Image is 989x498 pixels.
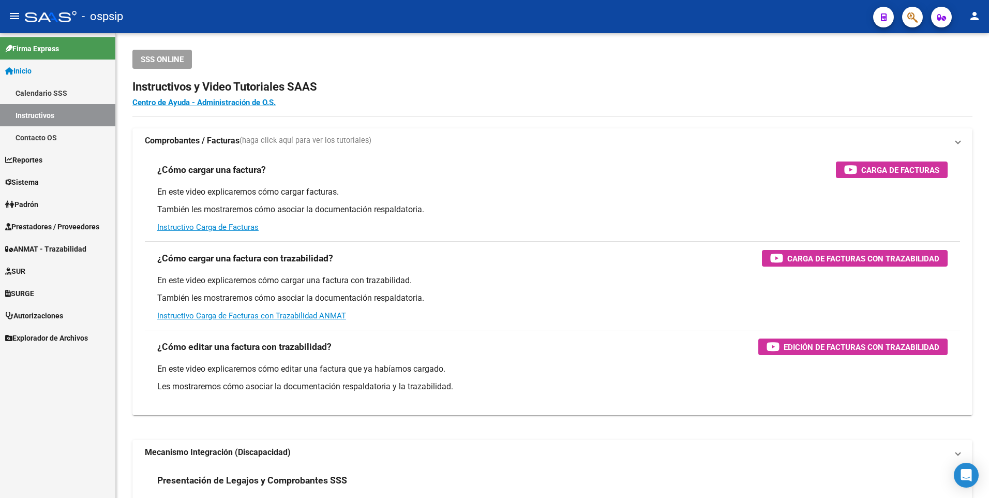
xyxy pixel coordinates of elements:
span: Sistema [5,177,39,188]
h3: ¿Cómo cargar una factura con trazabilidad? [157,251,333,266]
div: Open Intercom Messenger [954,463,979,488]
button: Carga de Facturas con Trazabilidad [762,250,948,267]
h3: Presentación de Legajos y Comprobantes SSS [157,473,347,488]
span: SUR [5,266,25,277]
mat-icon: person [968,10,981,22]
span: SURGE [5,288,34,299]
span: Prestadores / Proveedores [5,221,99,232]
strong: Comprobantes / Facturas [145,135,239,147]
span: ANMAT - Trazabilidad [5,243,86,255]
span: Explorador de Archivos [5,332,88,344]
h3: ¿Cómo editar una factura con trazabilidad? [157,340,332,354]
p: En este video explicaremos cómo cargar una factura con trazabilidad. [157,275,948,286]
p: En este video explicaremos cómo editar una factura que ya habíamos cargado. [157,363,948,375]
span: Inicio [5,65,32,77]
mat-expansion-panel-header: Mecanismo Integración (Discapacidad) [132,440,972,465]
a: Instructivo Carga de Facturas con Trazabilidad ANMAT [157,311,346,320]
button: Edición de Facturas con Trazabilidad [758,339,948,355]
span: (haga click aquí para ver los tutoriales) [239,135,371,147]
button: Carga de Facturas [836,162,948,178]
mat-icon: menu [8,10,21,22]
h3: ¿Cómo cargar una factura? [157,163,266,177]
span: Carga de Facturas [861,164,939,177]
strong: Mecanismo Integración (Discapacidad) [145,447,291,458]
p: También les mostraremos cómo asociar la documentación respaldatoria. [157,292,948,304]
mat-expansion-panel-header: Comprobantes / Facturas(haga click aquí para ver los tutoriales) [132,128,972,153]
span: Edición de Facturas con Trazabilidad [784,341,939,354]
span: SSS ONLINE [141,55,184,64]
p: También les mostraremos cómo asociar la documentación respaldatoria. [157,204,948,215]
a: Instructivo Carga de Facturas [157,223,259,232]
span: Firma Express [5,43,59,54]
span: Padrón [5,199,38,210]
p: Les mostraremos cómo asociar la documentación respaldatoria y la trazabilidad. [157,381,948,392]
h2: Instructivos y Video Tutoriales SAAS [132,77,972,97]
a: Centro de Ayuda - Administración de O.S. [132,98,276,107]
span: - ospsip [82,5,123,28]
button: SSS ONLINE [132,50,192,69]
div: Comprobantes / Facturas(haga click aquí para ver los tutoriales) [132,153,972,415]
span: Autorizaciones [5,310,63,321]
span: Carga de Facturas con Trazabilidad [787,252,939,265]
span: Reportes [5,154,42,166]
p: En este video explicaremos cómo cargar facturas. [157,186,948,198]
